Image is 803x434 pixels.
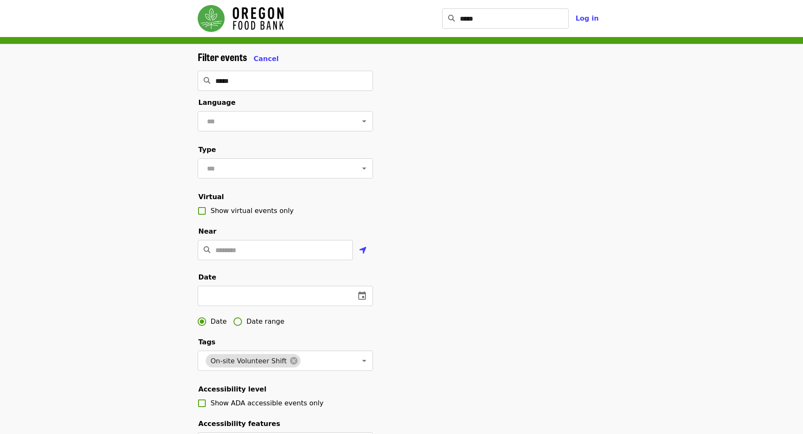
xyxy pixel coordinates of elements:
[215,71,373,91] input: Search
[359,245,367,256] i: location-arrow icon
[211,317,227,327] span: Date
[199,385,266,393] span: Accessibility level
[199,420,280,428] span: Accessibility features
[199,99,236,107] span: Language
[211,399,324,407] span: Show ADA accessible events only
[199,193,224,201] span: Virtual
[211,207,294,215] span: Show virtual events only
[247,317,285,327] span: Date range
[206,357,292,365] span: On-site Volunteer Shift
[448,14,455,22] i: search icon
[199,338,216,346] span: Tags
[358,355,370,367] button: Open
[204,77,210,85] i: search icon
[204,246,210,254] i: search icon
[198,5,284,32] img: Oregon Food Bank - Home
[569,10,605,27] button: Log in
[254,55,279,63] span: Cancel
[215,240,353,260] input: Location
[353,241,373,261] button: Use my location
[575,14,599,22] span: Log in
[460,8,569,29] input: Search
[199,227,217,235] span: Near
[358,162,370,174] button: Open
[199,273,217,281] span: Date
[206,354,301,367] div: On-site Volunteer Shift
[352,286,372,306] button: change date
[199,146,216,154] span: Type
[358,115,370,127] button: Open
[198,49,247,64] span: Filter events
[254,54,279,64] button: Cancel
